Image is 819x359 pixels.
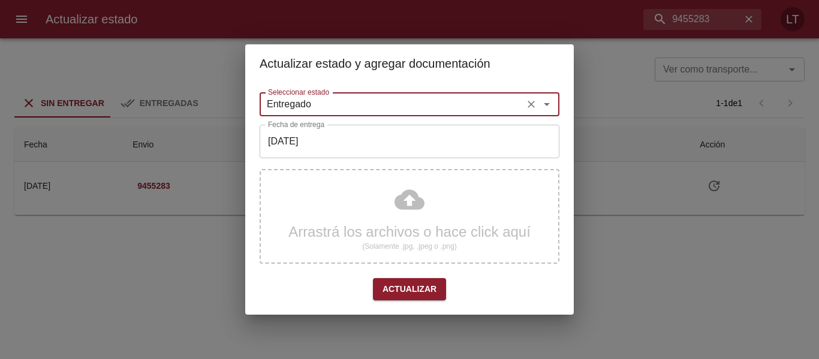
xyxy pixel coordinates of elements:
[260,169,559,264] div: Arrastrá los archivos o hace click aquí(Solamente .jpg, .jpeg o .png)
[373,278,446,300] button: Actualizar
[260,54,559,73] h2: Actualizar estado y agregar documentación
[538,96,555,113] button: Abrir
[373,278,446,300] span: Confirmar cambio de estado
[383,282,436,297] span: Actualizar
[523,96,540,113] button: Limpiar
